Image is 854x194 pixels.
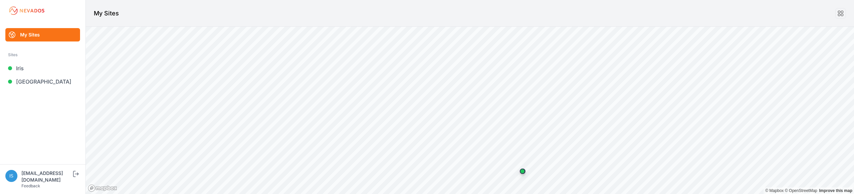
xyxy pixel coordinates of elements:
[88,184,117,192] a: Mapbox logo
[94,9,119,18] h1: My Sites
[819,188,852,193] a: Map feedback
[8,51,77,59] div: Sites
[21,170,72,183] div: [EMAIL_ADDRESS][DOMAIN_NAME]
[765,188,784,193] a: Mapbox
[5,75,80,88] a: [GEOGRAPHIC_DATA]
[516,165,529,178] div: Map marker
[8,5,46,16] img: Nevados
[5,170,17,182] img: iswagart@prim.com
[86,27,854,194] canvas: Map
[21,183,40,188] a: Feedback
[5,62,80,75] a: Iris
[785,188,817,193] a: OpenStreetMap
[5,28,80,41] a: My Sites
